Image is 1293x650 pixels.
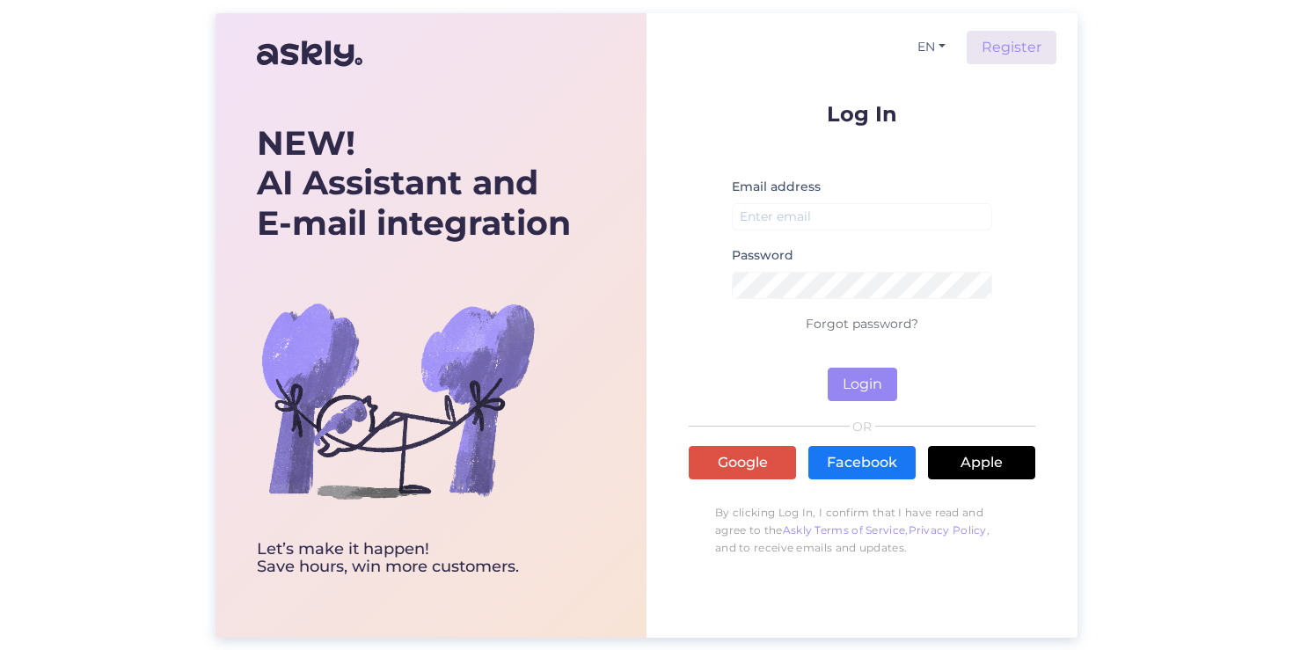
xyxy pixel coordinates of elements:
p: Log In [689,103,1035,125]
button: EN [910,34,953,60]
b: NEW! [257,122,355,164]
a: Apple [928,446,1035,479]
span: OR [850,420,875,433]
div: Let’s make it happen! Save hours, win more customers. [257,541,571,576]
button: Login [828,368,897,401]
input: Enter email [732,203,992,230]
label: Password [732,246,793,265]
a: Register [967,31,1056,64]
a: Facebook [808,446,916,479]
a: Forgot password? [806,316,918,332]
p: By clicking Log In, I confirm that I have read and agree to the , , and to receive emails and upd... [689,495,1035,566]
a: Askly Terms of Service [783,523,906,537]
label: Email address [732,178,821,196]
img: Askly [257,33,362,75]
img: bg-askly [257,259,538,541]
a: Google [689,446,796,479]
a: Privacy Policy [909,523,987,537]
div: AI Assistant and E-mail integration [257,123,571,244]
